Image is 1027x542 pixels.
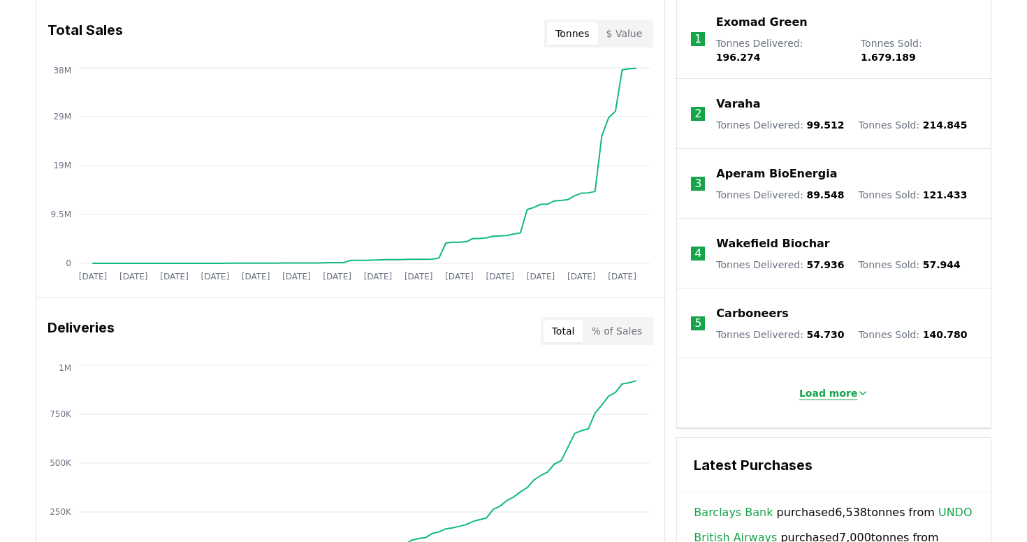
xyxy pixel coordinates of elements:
a: Carboneers [716,305,788,322]
h3: Latest Purchases [694,455,974,476]
p: Tonnes Delivered : [716,118,844,132]
tspan: [DATE] [527,272,555,281]
tspan: [DATE] [323,272,351,281]
a: Barclays Bank [694,504,773,521]
a: Exomad Green [716,14,808,31]
button: % of Sales [583,320,650,342]
p: 4 [694,245,701,262]
tspan: [DATE] [242,272,270,281]
p: 3 [694,175,701,192]
button: Tonnes [547,22,597,45]
p: 5 [694,315,701,332]
span: 57.936 [806,259,844,270]
p: Tonnes Sold : [858,328,967,342]
span: 57.944 [923,259,961,270]
span: 140.780 [923,329,968,340]
tspan: [DATE] [160,272,189,281]
a: Varaha [716,96,760,112]
tspan: [DATE] [119,272,148,281]
tspan: [DATE] [567,272,596,281]
tspan: 1M [59,363,71,373]
h3: Deliveries [48,317,115,345]
p: Tonnes Sold : [858,118,967,132]
span: 121.433 [923,189,968,200]
tspan: [DATE] [364,272,393,281]
p: Tonnes Sold : [858,188,967,202]
h3: Total Sales [48,20,123,47]
span: 214.845 [923,119,968,131]
tspan: 9.5M [51,210,71,219]
p: Tonnes Sold : [861,36,977,64]
p: Tonnes Sold : [858,258,960,272]
tspan: 19M [53,161,71,170]
tspan: [DATE] [405,272,433,281]
tspan: [DATE] [486,272,514,281]
p: 1 [694,31,701,47]
span: 1.679.189 [861,52,916,63]
p: Tonnes Delivered : [716,328,844,342]
p: Load more [799,386,858,400]
tspan: [DATE] [445,272,474,281]
span: 196.274 [716,52,761,63]
span: 54.730 [806,329,844,340]
p: Tonnes Delivered : [716,188,844,202]
a: Aperam BioEnergia [716,166,837,182]
tspan: [DATE] [79,272,108,281]
tspan: 29M [53,112,71,122]
span: 99.512 [806,119,844,131]
button: $ Value [598,22,651,45]
span: purchased 6,538 tonnes from [694,504,972,521]
a: UNDO [938,504,973,521]
span: 89.548 [806,189,844,200]
tspan: [DATE] [608,272,636,281]
a: Wakefield Biochar [716,235,829,252]
p: 2 [694,105,701,122]
tspan: 0 [66,258,71,268]
tspan: 250K [50,507,72,517]
button: Total [544,320,583,342]
p: Tonnes Delivered : [716,258,844,272]
tspan: [DATE] [282,272,311,281]
p: Tonnes Delivered : [716,36,847,64]
button: Load more [788,379,880,407]
tspan: 38M [53,66,71,75]
tspan: [DATE] [201,272,230,281]
tspan: 750K [50,409,72,419]
tspan: 500K [50,458,72,468]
